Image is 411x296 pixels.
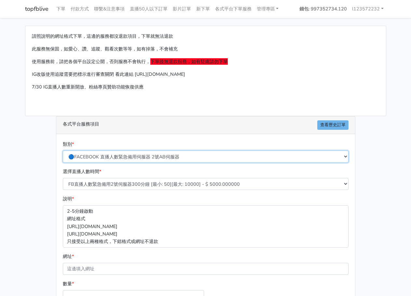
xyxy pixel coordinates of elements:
a: 查看歷史訂單 [317,120,349,130]
label: 網址 [63,253,74,260]
label: 類別 [63,141,74,148]
input: 這邊填入網址 [63,263,349,275]
div: 各式平台服務項目 [56,116,355,134]
a: 各式平台下單服務 [212,3,254,15]
p: 7/30 IG直播人數重新開放、粉絲專頁贊助功能恢復供應 [32,83,379,91]
p: 2-5分鐘啟動 網址格式 [URL][DOMAIN_NAME] [URL][DOMAIN_NAME] 只接受以上兩種格式，下錯格式或網址不退款 [63,205,349,247]
p: IG改版使用追蹤需要把標示進行審查關閉 看此連結 [URL][DOMAIN_NAME] [32,71,379,78]
a: 直播50人以下訂單 [127,3,170,15]
label: 說明 [63,195,74,203]
a: 影片訂單 [170,3,194,15]
p: 此服務無保固，如愛心、讚、追蹤、觀看次數等等，如有掉落，不會補充 [32,45,379,53]
label: 選擇直播人數時間 [63,168,101,175]
a: 付款方式 [68,3,91,15]
label: 數量 [63,280,74,288]
a: 下單 [54,3,68,15]
strong: 錢包: 997352734.120 [299,6,347,12]
span: 下單後無退款服務，如有疑慮請勿下單 [150,58,228,65]
a: 錢包: 997352734.120 [297,3,349,15]
p: 使用服務前，請把各個平台設定公開，否則服務不會執行， [32,58,379,65]
a: 管理專區 [254,3,281,15]
p: 請照說明的網址格式下單，這邊的服務都沒退款項目，下單就無法退款 [32,33,379,40]
a: l123572232 [349,3,386,15]
a: topfblive [25,3,48,15]
a: 聯繫&注意事項 [91,3,127,15]
a: 新下單 [194,3,212,15]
